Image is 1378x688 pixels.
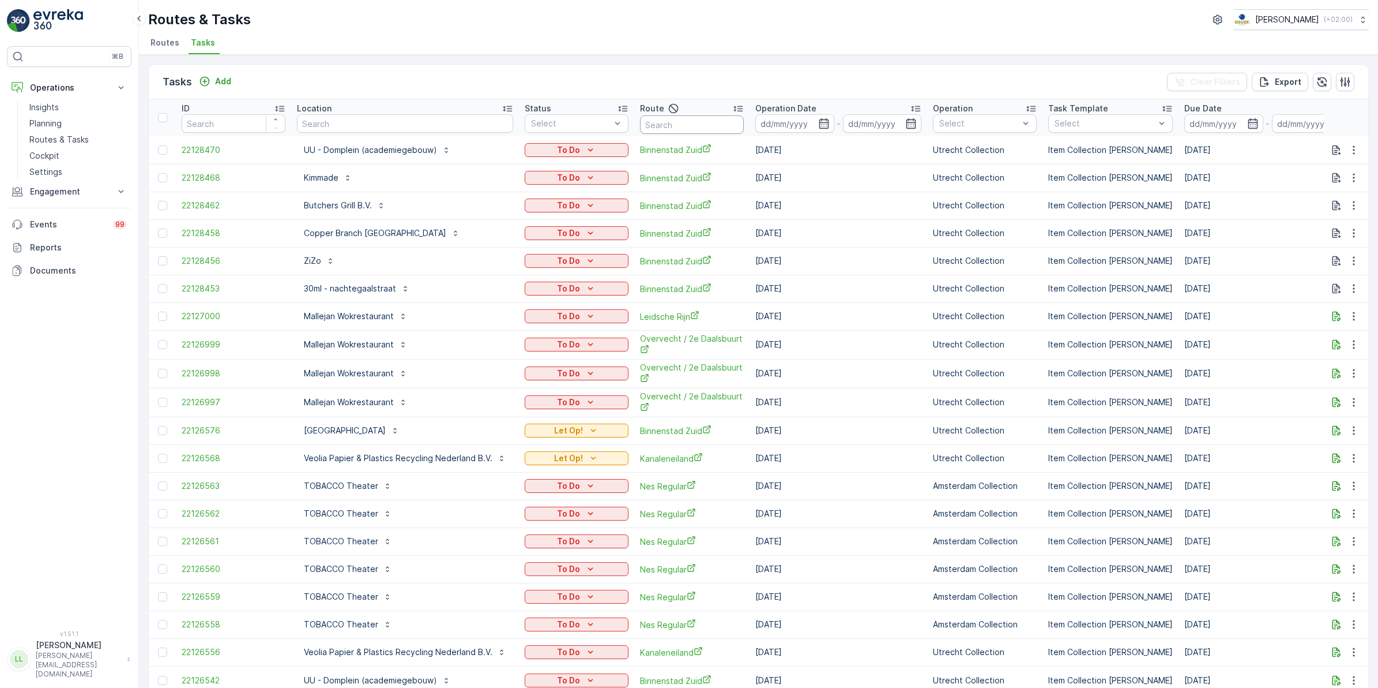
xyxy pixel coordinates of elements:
[1167,73,1247,91] button: Clear Filters
[194,74,236,88] button: Add
[640,591,744,603] a: Nes Regular
[640,391,744,414] span: Overvecht / 2e Daalsbuurt
[750,330,927,359] td: [DATE]
[182,368,285,379] a: 22126998
[525,282,628,296] button: To Do
[29,150,59,162] p: Cockpit
[933,339,1037,350] p: Utrecht Collection
[640,646,744,659] a: Kanaleneiland
[557,200,580,211] p: To Do
[158,284,167,293] div: Toggle Row Selected
[557,283,580,294] p: To Do
[30,219,106,230] p: Events
[1184,114,1263,133] input: dd/mm/yyyy
[1179,472,1356,500] td: [DATE]
[304,591,378,603] p: TOBACCO Theater
[297,114,513,133] input: Search
[29,134,89,145] p: Routes & Tasks
[1190,76,1240,88] p: Clear Filters
[182,480,285,492] a: 22126563
[557,675,580,686] p: To Do
[182,397,285,408] a: 22126997
[304,536,378,547] p: TOBACCO Theater
[640,362,744,386] span: Overvecht / 2e Daalsbuurt
[297,643,513,661] button: Veolia Papier & Plastics Recycling Nederland B.V.
[1048,227,1173,239] p: Item Collection [PERSON_NAME]
[7,213,131,236] a: Events99
[182,453,285,464] span: 22126568
[640,311,744,323] span: Leidsche Rijn
[933,283,1037,294] p: Utrecht Collection
[1048,144,1173,156] p: Item Collection [PERSON_NAME]
[33,9,83,32] img: logo_light-DOdMpM7g.png
[158,509,167,518] div: Toggle Row Selected
[640,255,744,267] a: Binnenstad Zuid
[7,259,131,282] a: Documents
[640,453,744,465] a: Kanaleneiland
[304,480,378,492] p: TOBACCO Theater
[182,311,285,322] span: 22127000
[182,425,285,436] a: 22126576
[304,200,372,211] p: Butchers Grill B.V.
[525,367,628,380] button: To Do
[640,563,744,575] a: Nes Regular
[557,480,580,492] p: To Do
[304,311,394,322] p: Mallejan Wokrestaurant
[297,307,415,326] button: Mallejan Wokrestaurant
[297,169,359,187] button: Kimmade
[557,619,580,630] p: To Do
[933,368,1037,379] p: Utrecht Collection
[1179,583,1356,611] td: [DATE]
[36,640,121,651] p: [PERSON_NAME]
[843,114,922,133] input: dd/mm/yyyy
[182,508,285,519] a: 22126562
[750,359,927,388] td: [DATE]
[525,507,628,521] button: To Do
[1179,330,1356,359] td: [DATE]
[525,645,628,659] button: To Do
[1275,76,1301,88] p: Export
[750,417,927,444] td: [DATE]
[297,393,415,412] button: Mallejan Wokrestaurant
[640,333,744,357] a: Overvecht / 2e Daalsbuurt
[1179,417,1356,444] td: [DATE]
[297,103,332,114] p: Location
[640,480,744,492] a: Nes Regular
[640,425,744,437] span: Binnenstad Zuid
[158,481,167,491] div: Toggle Row Selected
[640,508,744,520] span: Nes Regular
[158,229,167,238] div: Toggle Row Selected
[182,675,285,686] a: 22126542
[182,255,285,267] a: 22128456
[525,395,628,409] button: To Do
[933,311,1037,322] p: Utrecht Collection
[1179,136,1356,164] td: [DATE]
[30,186,108,197] p: Engagement
[1048,172,1173,184] p: Item Collection [PERSON_NAME]
[304,368,394,379] p: Mallejan Wokrestaurant
[182,646,285,658] a: 22126556
[158,426,167,435] div: Toggle Row Selected
[182,144,285,156] a: 22128470
[297,588,399,606] button: TOBACCO Theater
[750,583,927,611] td: [DATE]
[297,224,467,242] button: Copper Branch [GEOGRAPHIC_DATA]
[640,172,744,184] a: Binnenstad Zuid
[304,646,492,658] p: Veolia Papier & Plastics Recycling Nederland B.V.
[158,620,167,629] div: Toggle Row Selected
[297,252,342,270] button: ZiZo
[297,335,415,354] button: Mallejan Wokrestaurant
[158,564,167,574] div: Toggle Row Selected
[750,275,927,302] td: [DATE]
[1179,388,1356,417] td: [DATE]
[557,646,580,658] p: To Do
[158,676,167,685] div: Toggle Row Selected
